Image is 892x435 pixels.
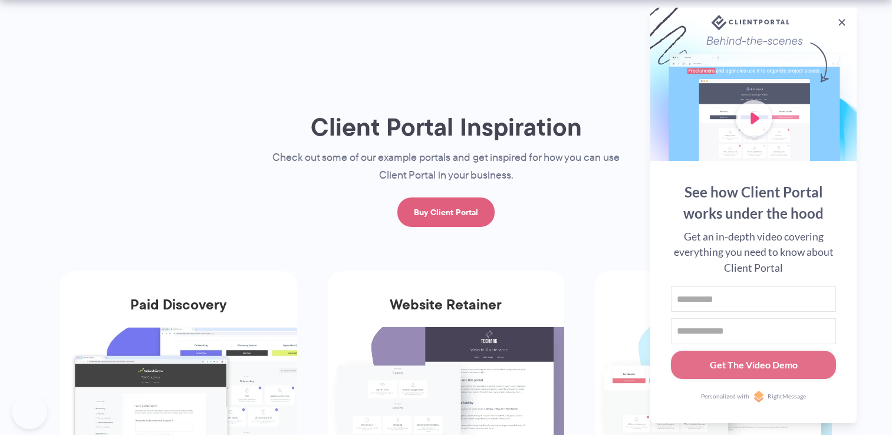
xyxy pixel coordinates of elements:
div: Get The Video Demo [710,358,798,372]
p: Check out some of our example portals and get inspired for how you can use Client Portal in your ... [249,149,644,184]
span: Personalized with [701,392,749,401]
img: Personalized with RightMessage [753,391,765,403]
h3: Website Retainer [328,296,565,327]
a: Buy Client Portal [397,197,495,227]
h1: Client Portal Inspiration [249,111,644,143]
div: Get an in-depth video covering everything you need to know about Client Portal [671,229,836,276]
div: See how Client Portal works under the hood [671,182,836,224]
h3: Online Course [595,296,832,327]
h3: Paid Discovery [60,296,297,327]
a: Personalized withRightMessage [671,391,836,403]
span: RightMessage [768,392,806,401]
iframe: Toggle Customer Support [12,394,47,429]
button: Get The Video Demo [671,351,836,380]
